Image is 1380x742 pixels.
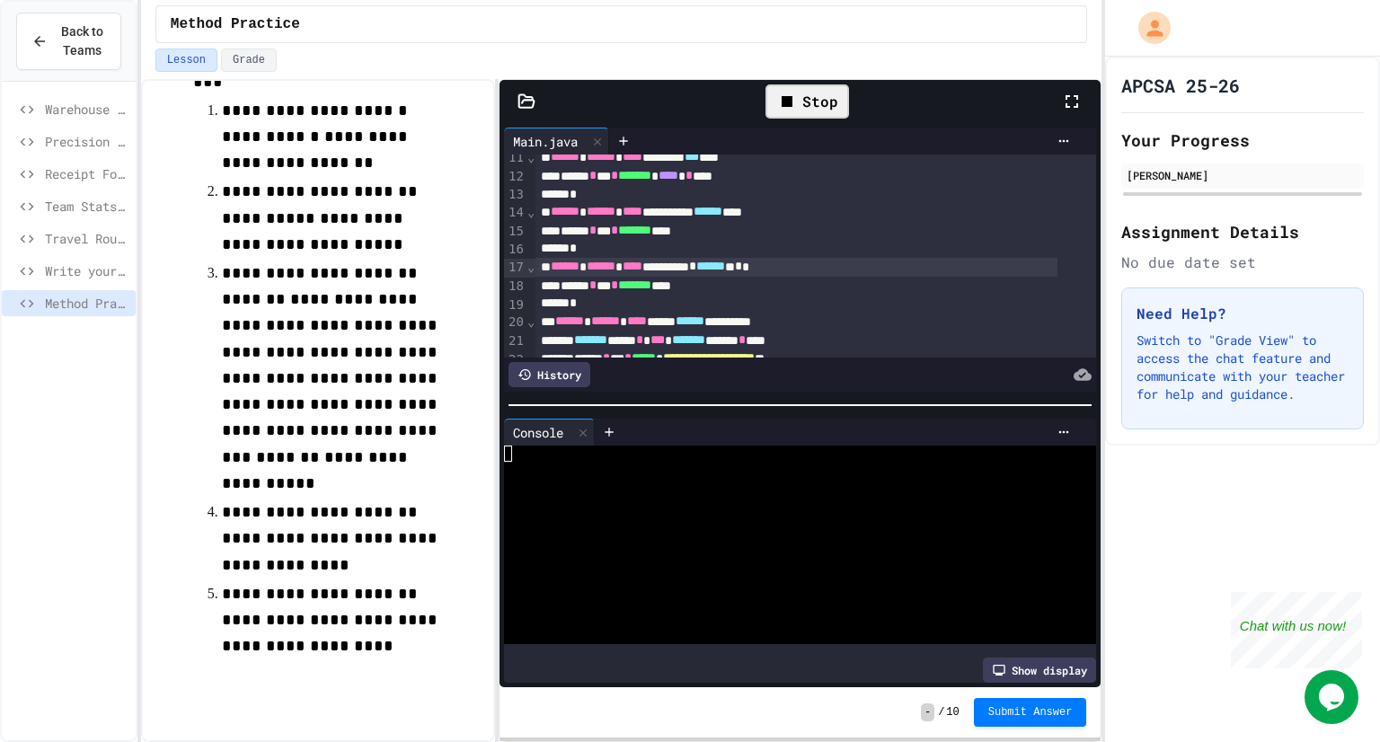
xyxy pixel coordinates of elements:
[526,205,535,219] span: Fold line
[988,705,1073,720] span: Submit Answer
[1127,167,1358,183] div: [PERSON_NAME]
[58,22,106,60] span: Back to Teams
[1119,7,1175,49] div: My Account
[45,294,128,313] span: Method Practice
[504,332,526,351] div: 21
[504,241,526,259] div: 16
[983,658,1096,683] div: Show display
[504,204,526,223] div: 14
[509,362,590,387] div: History
[504,278,526,296] div: 18
[155,49,217,72] button: Lesson
[1121,252,1364,273] div: No due date set
[1137,303,1349,324] h3: Need Help?
[526,260,535,274] span: Fold line
[921,703,934,721] span: -
[504,186,526,204] div: 13
[1137,331,1349,403] p: Switch to "Grade View" to access the chat feature and communicate with your teacher for help and ...
[504,423,572,442] div: Console
[504,149,526,168] div: 11
[45,132,128,151] span: Precision Calculator System
[946,705,959,720] span: 10
[1121,128,1364,153] h2: Your Progress
[504,223,526,242] div: 15
[504,128,609,155] div: Main.java
[504,351,526,370] div: 22
[765,84,849,119] div: Stop
[504,259,526,278] div: 17
[938,705,944,720] span: /
[974,698,1087,727] button: Submit Answer
[1305,670,1362,724] iframe: chat widget
[1231,592,1362,668] iframe: chat widget
[45,197,128,216] span: Team Stats Calculator
[504,419,595,446] div: Console
[526,314,535,329] span: Fold line
[171,13,300,35] span: Method Practice
[221,49,277,72] button: Grade
[1121,73,1240,98] h1: APCSA 25-26
[526,150,535,164] span: Fold line
[504,132,587,151] div: Main.java
[504,296,526,314] div: 19
[504,168,526,187] div: 12
[45,164,128,183] span: Receipt Formatter
[1121,219,1364,244] h2: Assignment Details
[45,261,128,280] span: Write your first program in [GEOGRAPHIC_DATA].
[504,314,526,332] div: 20
[45,229,128,248] span: Travel Route Debugger
[16,13,121,70] button: Back to Teams
[45,100,128,119] span: Warehouse Stock Calculator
